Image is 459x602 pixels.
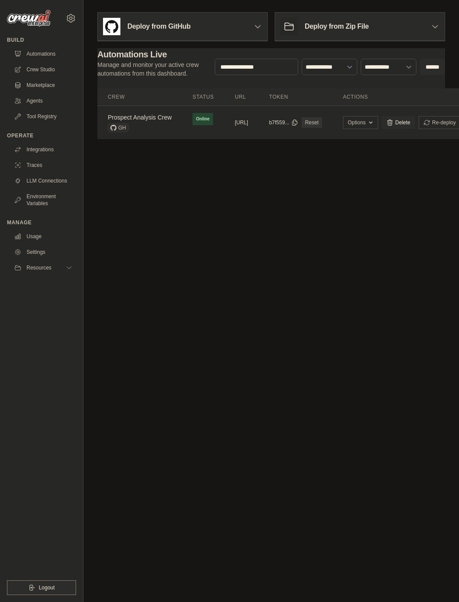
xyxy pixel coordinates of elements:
th: Crew [97,88,182,106]
p: Manage and monitor your active crew automations from this dashboard. [97,60,208,78]
h3: Deploy from Zip File [305,21,369,32]
div: Manage [7,219,76,226]
img: GitHub Logo [103,18,120,35]
div: Build [7,37,76,43]
a: Traces [10,158,76,172]
span: GH [108,123,129,132]
h3: Deploy from GitHub [127,21,190,32]
th: URL [224,88,259,106]
th: Token [259,88,333,106]
span: Logout [39,584,55,591]
a: Marketplace [10,78,76,92]
button: Resources [10,261,76,275]
a: Automations [10,47,76,61]
button: Logout [7,580,76,595]
a: Delete [382,116,415,129]
a: Reset [302,117,322,128]
button: Options [343,116,378,129]
a: LLM Connections [10,174,76,188]
a: Crew Studio [10,63,76,76]
span: Online [193,113,213,125]
a: Usage [10,229,76,243]
a: Integrations [10,143,76,156]
a: Tool Registry [10,110,76,123]
a: Environment Variables [10,190,76,210]
button: b7f559... [269,119,298,126]
h2: Automations Live [97,48,208,60]
div: Operate [7,132,76,139]
span: Resources [27,264,51,271]
th: Status [182,88,224,106]
a: Prospect Analysis Crew [108,114,172,121]
img: Logo [7,10,50,27]
a: Settings [10,245,76,259]
a: Agents [10,94,76,108]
